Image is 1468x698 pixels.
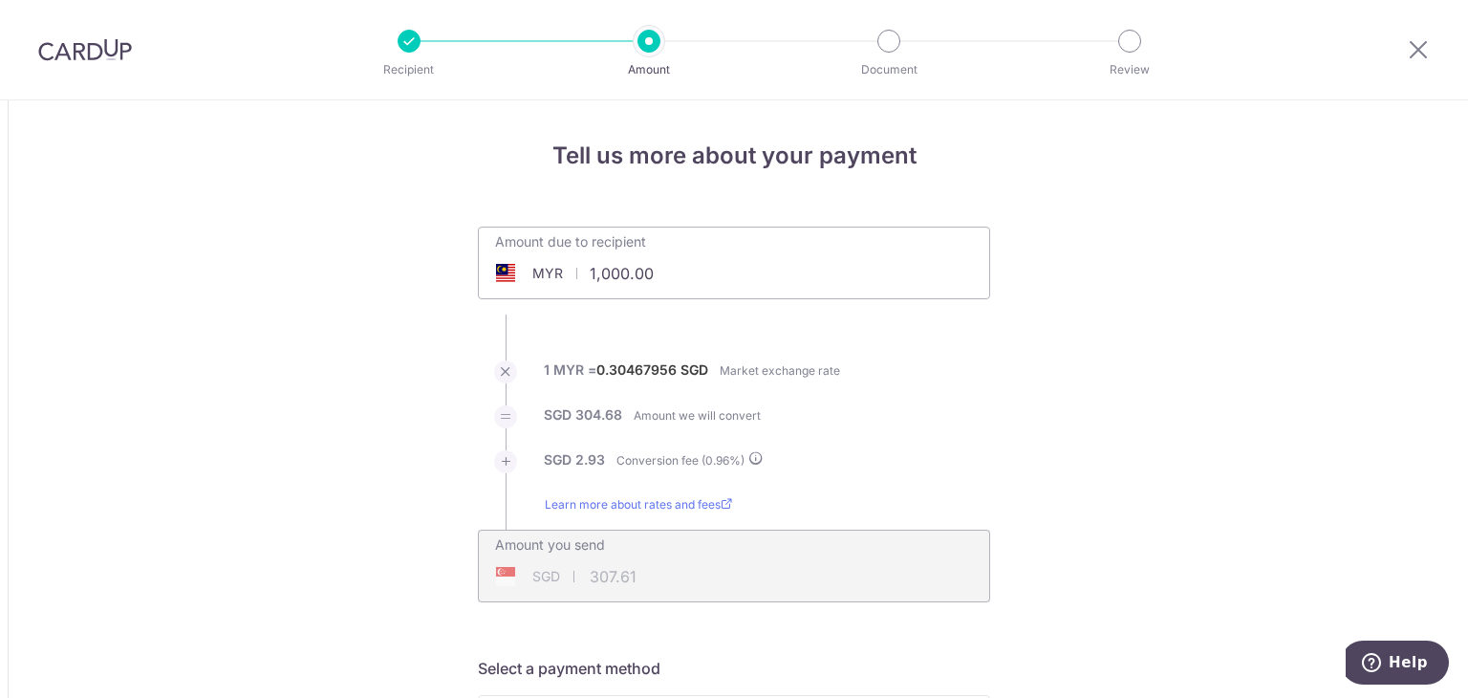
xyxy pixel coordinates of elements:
iframe: Opens a widget where you can find more information [1346,641,1449,688]
h5: Select a payment method [478,657,990,680]
p: Amount [578,60,720,79]
label: 0.30467956 [596,360,677,380]
p: Review [1059,60,1200,79]
span: SGD [532,567,560,586]
h4: Tell us more about your payment [478,139,990,173]
p: Document [818,60,960,79]
label: Amount due to recipient [495,232,646,251]
p: Recipient [338,60,480,79]
a: Learn more about rates and fees [545,495,732,530]
span: 0.96 [705,453,729,468]
label: SGD [544,450,572,469]
label: SGD [544,405,572,425]
label: SGD [680,360,708,380]
label: Amount you send [495,535,605,555]
label: 2.93 [575,450,605,469]
label: Conversion fee ( %) [616,450,764,470]
label: 1 MYR = [544,360,708,391]
span: MYR [532,264,563,283]
label: Amount we will convert [634,406,761,425]
label: Market exchange rate [720,361,840,381]
label: 304.68 [575,405,622,425]
img: CardUp [38,38,132,61]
